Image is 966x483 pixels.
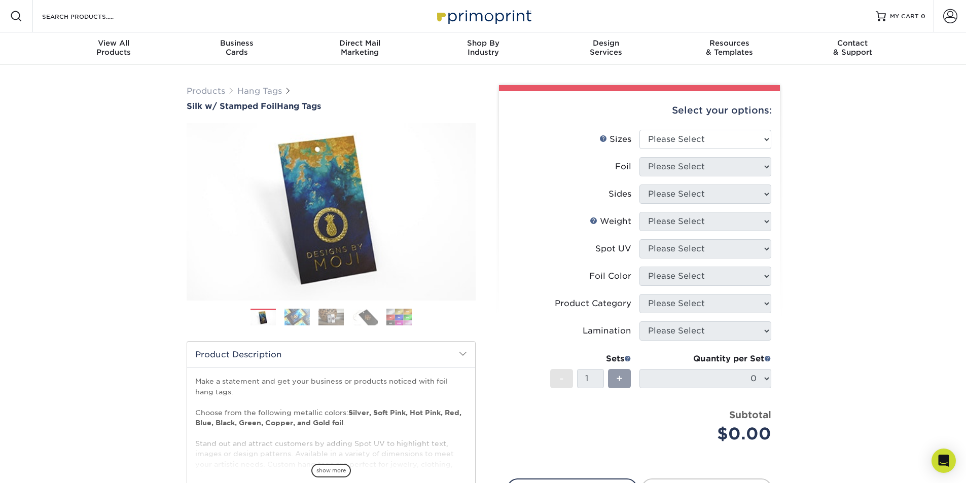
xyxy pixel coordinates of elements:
[195,408,461,427] strong: Silver, Soft Pink, Hot Pink, Red, Blue, Black, Green, Copper, and Gold foil
[52,39,175,48] span: View All
[284,308,310,326] img: Hang Tags 02
[433,5,534,27] img: Primoprint
[890,12,919,21] span: MY CART
[311,464,351,477] span: show more
[668,39,791,48] span: Resources
[237,86,282,96] a: Hang Tags
[386,308,412,326] img: Hang Tags 05
[639,353,771,365] div: Quantity per Set
[298,39,421,57] div: Marketing
[41,10,140,22] input: SEARCH PRODUCTS.....
[318,308,344,326] img: Hang Tags 03
[609,188,631,200] div: Sides
[187,101,476,111] h1: Hang Tags
[668,32,791,65] a: Resources& Templates
[52,39,175,57] div: Products
[555,298,631,310] div: Product Category
[583,325,631,337] div: Lamination
[647,422,771,446] div: $0.00
[590,215,631,228] div: Weight
[187,112,476,312] img: Silk w/ Stamped Foil 01
[52,32,175,65] a: View AllProducts
[791,32,914,65] a: Contact& Support
[616,371,623,386] span: +
[550,353,631,365] div: Sets
[507,91,772,130] div: Select your options:
[932,449,956,473] div: Open Intercom Messenger
[187,101,476,111] a: Silk w/ Stamped FoilHang Tags
[421,32,545,65] a: Shop ByIndustry
[545,32,668,65] a: DesignServices
[352,308,378,326] img: Hang Tags 04
[921,13,925,20] span: 0
[298,32,421,65] a: Direct MailMarketing
[187,86,225,96] a: Products
[791,39,914,57] div: & Support
[298,39,421,48] span: Direct Mail
[791,39,914,48] span: Contact
[668,39,791,57] div: & Templates
[421,39,545,48] span: Shop By
[599,133,631,145] div: Sizes
[175,39,298,57] div: Cards
[559,371,564,386] span: -
[187,101,277,111] span: Silk w/ Stamped Foil
[545,39,668,48] span: Design
[545,39,668,57] div: Services
[175,32,298,65] a: BusinessCards
[251,309,276,327] img: Hang Tags 01
[595,243,631,255] div: Spot UV
[615,161,631,173] div: Foil
[729,409,771,420] strong: Subtotal
[187,342,475,367] h2: Product Description
[589,270,631,282] div: Foil Color
[421,39,545,57] div: Industry
[175,39,298,48] span: Business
